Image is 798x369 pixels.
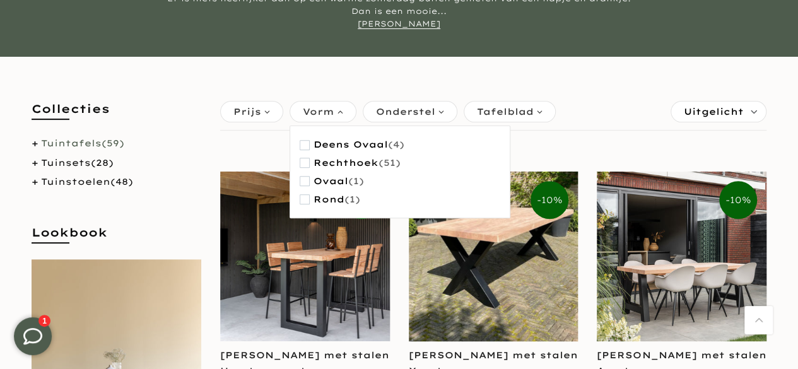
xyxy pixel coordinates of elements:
[1,305,64,368] iframe: toggle-frame
[684,102,744,122] span: Uitgelicht
[378,158,401,168] span: (51)
[344,194,360,205] span: (1)
[32,101,201,129] h5: Collecties
[376,105,435,119] span: Onderstel
[531,181,568,219] span: -10%
[41,157,114,168] a: Tuinsets(28)
[477,105,534,119] span: Tafelblad
[233,105,261,119] span: Prijs
[388,139,404,150] span: (4)
[358,19,440,29] a: [PERSON_NAME]
[314,158,378,168] span: Rechthoek
[300,136,404,154] button: Deens ovaal
[102,138,124,149] span: (59)
[91,157,114,168] span: (28)
[300,172,364,190] button: Ovaal
[303,105,334,119] span: Vorm
[314,139,388,150] span: Deens ovaal
[110,176,133,187] span: (48)
[32,225,201,253] h5: Lookbook
[744,306,773,334] a: Terug naar boven
[300,154,401,172] button: Rechthoek
[314,194,344,205] span: rond
[41,138,124,149] a: Tuintafels(59)
[719,181,757,219] span: -10%
[41,176,133,187] a: Tuinstoelen(48)
[300,190,360,209] button: rond
[314,176,348,187] span: Ovaal
[348,176,364,187] span: (1)
[671,102,766,122] label: Sorteren:Uitgelicht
